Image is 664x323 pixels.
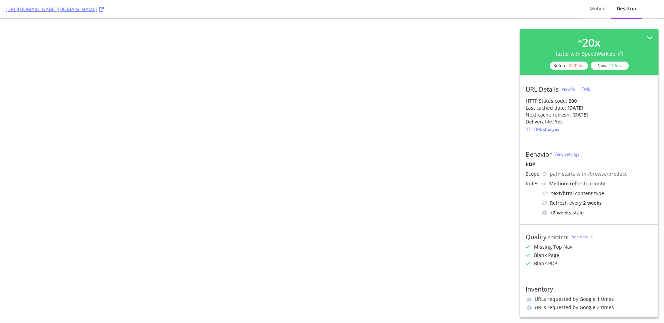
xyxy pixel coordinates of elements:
div: Medium [549,180,569,187]
div: 20 x [582,35,601,50]
div: 139 ms [609,63,622,68]
div: Before: [550,62,588,70]
div: Next cache refresh: [526,111,571,118]
div: 2795 ms [569,63,584,68]
div: HTTP Status code: [526,98,653,104]
div: faster with SpeedWorkers [556,50,623,57]
div: refresh priority [549,180,605,187]
div: Last cached date: [526,104,566,111]
li: URLs requested by Google 1 times [526,296,653,303]
div: Now: [591,62,629,70]
div: [DATE] [568,104,583,111]
div: Desktop [617,5,636,12]
div: 2 weeks [583,200,602,206]
div: Quality control [526,233,569,241]
div: [DATE] [572,111,588,118]
div: View full HTML [562,86,590,92]
div: + 2 weeks [550,209,571,216]
div: Refresh every [542,200,653,206]
div: content type [542,190,653,197]
div: path starts with /browse/product [550,170,653,177]
div: Blank PDP [534,260,557,267]
div: Yes [555,118,563,125]
a: See details [572,234,593,240]
div: 47 HTML changes [526,126,559,132]
div: Mobile [590,5,606,12]
div: Deliverable: [526,118,553,125]
img: j32suk7ufU7viAAAAAElFTkSuQmCC [542,182,546,185]
div: text/html [551,190,574,197]
strong: 200 [569,98,577,104]
div: Inventory [526,285,553,293]
li: URLs requested by Google 2 times [526,304,653,311]
div: Missing Top Nav [534,243,572,250]
div: Scope [526,170,539,177]
button: 47HTML changes [526,125,559,133]
div: Rules [526,180,539,187]
a: View settings [554,151,580,157]
div: stale [542,209,653,216]
button: View full HTML [562,84,590,95]
div: URL Details [526,85,559,93]
div: PDP [526,161,653,168]
a: [URL][DOMAIN_NAME][DOMAIN_NAME] [6,6,104,13]
div: Blank Page [534,252,559,259]
div: Behavior [526,150,552,158]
